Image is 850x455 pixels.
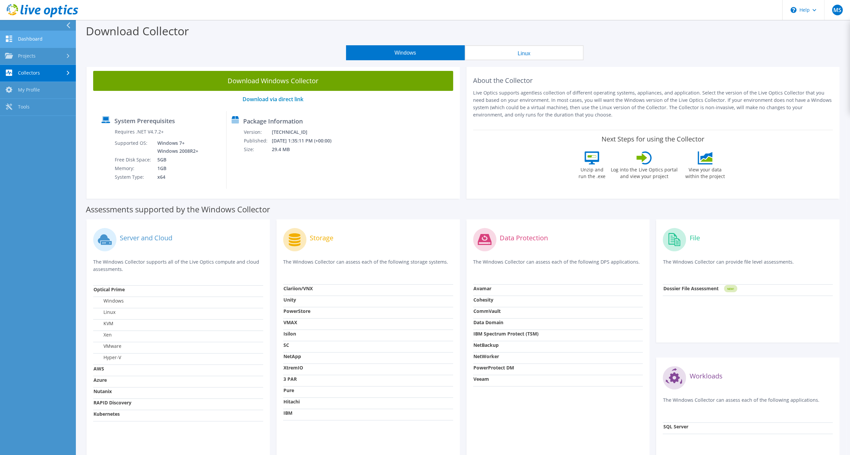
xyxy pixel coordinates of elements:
[500,235,548,241] label: Data Protection
[283,387,294,393] strong: Pure
[93,309,115,316] label: Linux
[120,235,172,241] label: Server and Cloud
[93,71,453,91] a: Download Windows Collector
[283,331,296,337] strong: Isilon
[93,298,124,304] label: Windows
[663,423,688,430] strong: SQL Server
[473,297,493,303] strong: Cohesity
[283,319,297,326] strong: VMAX
[243,118,303,124] label: Package Information
[93,388,112,394] strong: Nutanix
[152,155,200,164] td: 5GB
[86,206,270,213] label: Assessments supported by the Windows Collector
[663,258,833,272] p: The Windows Collector can provide file level assessments.
[244,136,271,145] td: Published:
[283,297,296,303] strong: Unity
[346,45,465,60] button: Windows
[283,258,453,272] p: The Windows Collector can assess each of the following storage systems.
[283,398,300,405] strong: Hitachi
[93,258,263,273] p: The Windows Collector supports all of the Live Optics compute and cloud assessments.
[473,376,489,382] strong: Veeam
[244,145,271,154] td: Size:
[473,319,503,326] strong: Data Domain
[465,45,584,60] button: Linux
[473,342,499,348] strong: NetBackup
[283,364,303,371] strong: XtremIO
[473,77,833,85] h2: About the Collector
[114,155,152,164] td: Free Disk Space:
[115,128,164,135] label: Requires .NET V4.7.2+
[283,285,313,292] strong: Clariion/VNX
[114,173,152,181] td: System Type:
[152,173,200,181] td: x64
[663,396,833,410] p: The Windows Collector can assess each of the following applications.
[152,164,200,173] td: 1GB
[93,332,112,338] label: Xen
[473,258,643,272] p: The Windows Collector can assess each of the following DPS applications.
[93,377,107,383] strong: Azure
[152,139,200,155] td: Windows 7+ Windows 2008R2+
[663,285,718,292] strong: Dossier File Assessment
[114,164,152,173] td: Memory:
[310,235,333,241] label: Storage
[271,136,340,145] td: [DATE] 1:35:11 PM (+00:00)
[93,286,125,293] strong: Optical Prime
[689,235,700,241] label: File
[243,96,303,103] a: Download via direct link
[271,128,340,136] td: [TECHNICAL_ID]
[114,117,175,124] label: System Prerequisites
[727,287,734,291] tspan: NEW!
[832,5,843,15] span: MS
[790,7,796,13] svg: \n
[114,139,152,155] td: Supported OS:
[473,364,514,371] strong: PowerProtect DM
[271,145,340,154] td: 29.4 MB
[610,164,678,180] label: Log into the Live Optics portal and view your project
[93,320,113,327] label: KVM
[283,376,297,382] strong: 3 PAR
[86,23,189,39] label: Download Collector
[473,308,501,314] strong: CommVault
[244,128,271,136] td: Version:
[283,410,292,416] strong: IBM
[93,365,104,372] strong: AWS
[601,135,704,143] label: Next Steps for using the Collector
[93,411,120,417] strong: Kubernetes
[93,354,121,361] label: Hyper-V
[93,399,131,406] strong: RAPID Discovery
[93,343,121,349] label: VMware
[283,353,301,359] strong: NetApp
[577,164,607,180] label: Unzip and run the .exe
[283,308,310,314] strong: PowerStore
[681,164,729,180] label: View your data within the project
[473,89,833,118] p: Live Optics supports agentless collection of different operating systems, appliances, and applica...
[689,373,722,379] label: Workloads
[283,342,289,348] strong: SC
[473,331,539,337] strong: IBM Spectrum Protect (TSM)
[473,353,499,359] strong: NetWorker
[473,285,491,292] strong: Avamar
